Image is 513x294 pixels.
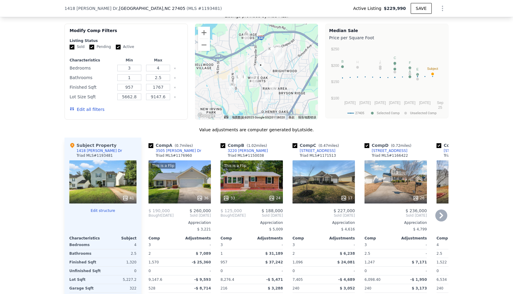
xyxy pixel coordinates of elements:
[438,105,442,110] text: 25
[436,142,485,148] div: Comp E
[70,45,74,49] input: Sold
[70,64,114,72] div: Bedrooms
[174,96,176,98] button: Clear
[292,148,335,153] a: [STREET_ADDRESS]
[192,260,211,264] span: -$ 25,360
[148,213,174,218] div: [DATE]
[220,249,250,258] div: 1
[364,269,367,273] span: 0
[324,236,355,241] div: Adjustments
[364,278,380,282] span: 6,098.40
[364,236,396,241] div: Comp
[187,5,222,11] div: ( )
[243,30,250,40] div: 4906 Yellow Locust Dr
[104,275,136,284] div: 5,227.2
[198,6,220,11] span: # 1193481
[220,286,227,290] span: 216
[220,269,223,273] span: 0
[145,58,171,63] div: Max
[329,34,445,42] div: Price per Square Foot
[70,28,183,38] div: Modify Comp Filters
[344,101,356,105] text: [DATE]
[413,227,427,231] span: $ 4,799
[248,144,256,148] span: 1.02
[364,260,375,264] span: 1,247
[436,278,447,282] span: 6,534
[394,62,396,66] text: D
[69,258,102,266] div: Finished Sqft
[436,148,479,153] a: [STREET_ADDRESS]
[300,153,336,158] div: Triad MLS # 1171513
[269,227,283,231] span: $ 5,009
[104,249,136,258] div: 2.5
[69,267,102,275] div: Unfinished Sqft
[338,278,355,282] span: -$ 4,689
[220,142,269,148] div: Comp B
[269,81,276,91] div: 3505 Amos Dr
[436,236,468,241] div: Comp
[104,267,136,275] div: 0
[356,60,359,64] text: H
[148,220,211,225] div: Appreciation
[116,45,121,49] input: Active
[329,42,445,117] svg: A chart.
[436,260,447,264] span: 1,522
[404,101,415,105] text: [DATE]
[397,249,427,258] div: -
[394,56,396,60] text: C
[427,67,438,70] text: Subject
[413,195,424,201] div: 26
[244,56,251,66] div: 6014 White Chapel Way
[436,286,443,290] span: 240
[262,208,283,213] span: $ 188,000
[70,73,114,82] div: Bathrooms
[223,163,247,169] div: This is a Flip
[197,227,211,231] span: $ 3,221
[266,46,273,56] div: 2106 Sheldon Rd
[409,67,411,71] text: G
[220,278,234,282] span: 8,276.4
[292,249,322,258] div: 2
[220,243,223,247] span: 3
[267,47,274,57] div: 1705 Lucas Ave
[372,153,408,158] div: Triad MLS # 1166422
[69,236,103,241] div: Characteristics
[341,227,355,231] span: $ 4,616
[76,148,122,153] div: 1418 [PERSON_NAME] Dr
[220,213,246,218] div: [DATE]
[409,70,411,73] text: A
[70,38,183,43] div: Listing Status
[70,44,85,49] label: Sold
[70,58,114,63] div: Characteristics
[436,2,448,14] button: Show Options
[220,208,242,213] span: $ 125,000
[340,251,355,256] span: $ 6,238
[196,112,216,120] img: Google
[181,241,211,249] div: -
[148,286,155,290] span: 528
[331,96,339,100] text: $100
[228,153,264,158] div: Triad MLS # 1150038
[389,101,400,105] text: [DATE]
[337,260,355,264] span: $ 24,081
[406,208,427,213] span: $ 236,000
[148,249,178,258] div: 2
[148,278,162,282] span: 9,147.6
[69,208,136,213] button: Edit structure
[292,243,295,247] span: 3
[148,142,195,148] div: Comp A
[396,236,427,241] div: Adjustments
[388,144,414,148] span: ( miles)
[359,101,371,105] text: [DATE]
[412,260,427,264] span: $ 7,171
[69,249,102,258] div: Bathrooms
[397,267,427,275] div: -
[148,260,159,264] span: 1,570
[244,144,269,148] span: ( miles)
[104,284,136,293] div: 322
[410,278,427,282] span: -$ 1,950
[181,267,211,275] div: -
[325,267,355,275] div: -
[334,208,355,213] span: $ 227,000
[220,148,268,153] a: 3220 [PERSON_NAME]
